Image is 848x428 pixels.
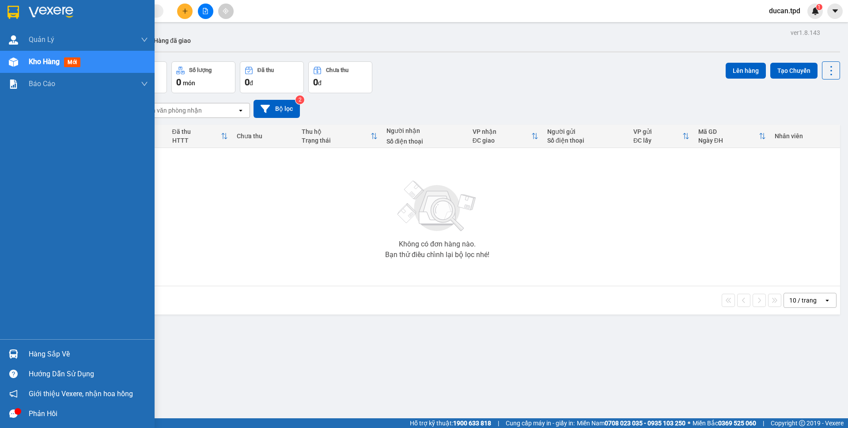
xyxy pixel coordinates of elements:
sup: 1 [816,4,822,10]
strong: 0708 023 035 - 0935 103 250 [605,420,685,427]
th: Toggle SortBy [468,125,543,148]
div: Chọn văn phòng nhận [141,106,202,115]
div: ĐC lấy [633,137,682,144]
button: Đã thu0đ [240,61,304,93]
span: Miền Bắc [693,418,756,428]
span: Báo cáo [29,78,55,89]
span: đ [318,80,322,87]
div: Phản hồi [29,407,148,420]
th: Toggle SortBy [629,125,694,148]
div: Nhân viên [775,133,836,140]
div: Số lượng [189,67,212,73]
span: 1 [818,4,821,10]
span: | [498,418,499,428]
span: notification [9,390,18,398]
div: 10 / trang [789,296,817,305]
button: Số lượng0món [171,61,235,93]
span: Giới thiệu Vexere, nhận hoa hồng [29,388,133,399]
span: plus [182,8,188,14]
button: aim [218,4,234,19]
button: plus [177,4,193,19]
img: svg+xml;base64,PHN2ZyBjbGFzcz0ibGlzdC1wbHVnX19zdmciIHhtbG5zPSJodHRwOi8vd3d3LnczLm9yZy8yMDAwL3N2Zy... [393,175,481,237]
div: Trạng thái [302,137,371,144]
span: down [141,36,148,43]
th: Toggle SortBy [168,125,233,148]
div: Số điện thoại [386,138,464,145]
div: Chưa thu [237,133,293,140]
div: Đã thu [257,67,274,73]
span: aim [223,8,229,14]
span: Cung cấp máy in - giấy in: [506,418,575,428]
span: message [9,409,18,418]
span: down [141,80,148,87]
div: Hướng dẫn sử dụng [29,367,148,381]
button: Hàng đã giao [147,30,198,51]
span: Quản Lý [29,34,54,45]
span: 0 [245,77,250,87]
th: Toggle SortBy [297,125,382,148]
div: Chưa thu [326,67,348,73]
strong: 0369 525 060 [718,420,756,427]
img: logo-vxr [8,6,19,19]
svg: open [237,107,244,114]
img: warehouse-icon [9,349,18,359]
sup: 2 [295,95,304,104]
span: ducan.tpd [762,5,807,16]
svg: open [824,297,831,304]
div: VP nhận [473,128,531,135]
div: Ngày ĐH [698,137,759,144]
div: HTTT [172,137,221,144]
img: icon-new-feature [811,7,819,15]
div: Người gửi [547,128,625,135]
button: Bộ lọc [254,100,300,118]
div: Mã GD [698,128,759,135]
div: VP gửi [633,128,682,135]
span: 0 [176,77,181,87]
span: copyright [799,420,805,426]
span: question-circle [9,370,18,378]
button: Tạo Chuyến [770,63,818,79]
span: Kho hàng [29,57,60,66]
div: Bạn thử điều chỉnh lại bộ lọc nhé! [385,251,489,258]
span: món [183,80,195,87]
button: Lên hàng [726,63,766,79]
div: Số điện thoại [547,137,625,144]
span: file-add [202,8,208,14]
div: ver 1.8.143 [791,28,820,38]
span: Miền Nam [577,418,685,428]
span: ⚪️ [688,421,690,425]
span: | [763,418,764,428]
th: Toggle SortBy [694,125,770,148]
div: Không có đơn hàng nào. [399,241,476,248]
div: ĐC giao [473,137,531,144]
span: Hỗ trợ kỹ thuật: [410,418,491,428]
div: Đã thu [172,128,221,135]
button: file-add [198,4,213,19]
div: Thu hộ [302,128,371,135]
span: caret-down [831,7,839,15]
span: đ [250,80,253,87]
button: caret-down [827,4,843,19]
img: solution-icon [9,80,18,89]
div: Người nhận [386,127,464,134]
strong: 1900 633 818 [453,420,491,427]
div: Hàng sắp về [29,348,148,361]
img: warehouse-icon [9,57,18,67]
span: 0 [313,77,318,87]
button: Chưa thu0đ [308,61,372,93]
img: warehouse-icon [9,35,18,45]
span: mới [64,57,80,67]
